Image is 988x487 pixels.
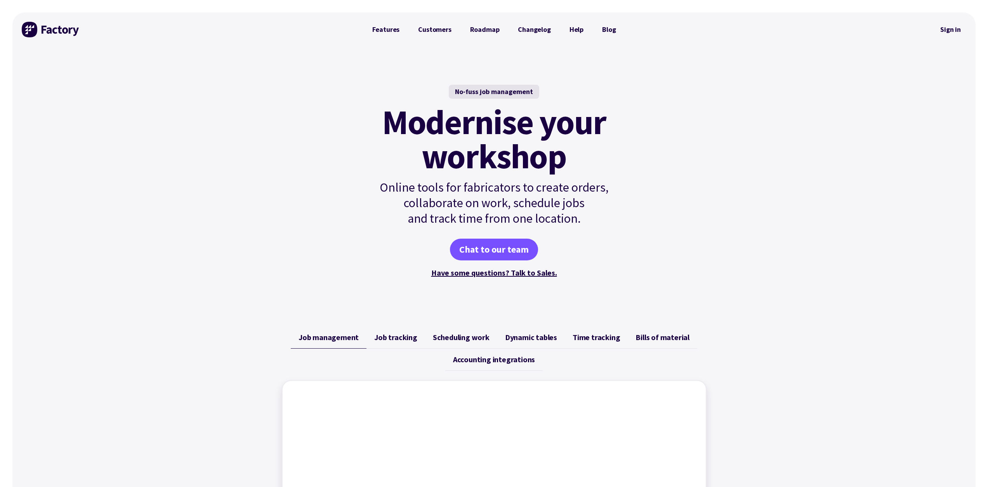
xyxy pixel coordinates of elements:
[299,333,359,342] span: Job management
[431,268,557,278] a: Have some questions? Talk to Sales.
[509,22,560,37] a: Changelog
[374,333,417,342] span: Job tracking
[636,333,689,342] span: Bills of material
[573,333,620,342] span: Time tracking
[433,333,490,342] span: Scheduling work
[449,85,539,99] div: No-fuss job management
[935,21,966,38] nav: Secondary Navigation
[382,105,606,173] mark: Modernise your workshop
[363,180,625,226] p: Online tools for fabricators to create orders, collaborate on work, schedule jobs and track time ...
[593,22,625,37] a: Blog
[505,333,557,342] span: Dynamic tables
[935,21,966,38] a: Sign in
[461,22,509,37] a: Roadmap
[363,22,625,37] nav: Primary Navigation
[560,22,593,37] a: Help
[22,22,80,37] img: Factory
[450,239,538,260] a: Chat to our team
[363,22,409,37] a: Features
[453,355,535,364] span: Accounting integrations
[409,22,460,37] a: Customers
